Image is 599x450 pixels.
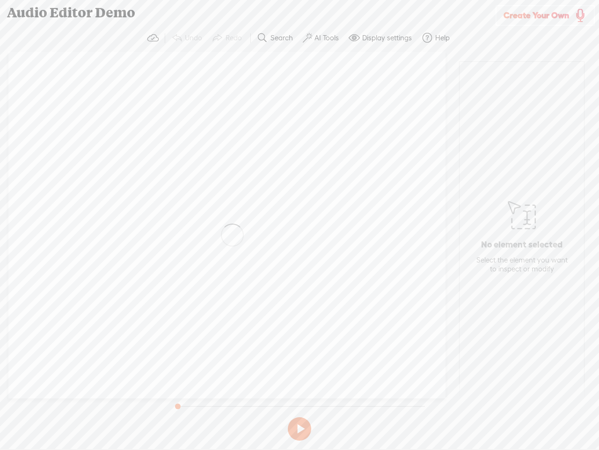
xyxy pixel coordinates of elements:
[481,239,562,250] p: No element selected
[0,0,496,25] div: Audio Editor Demo
[362,33,412,43] label: Display settings
[253,29,299,47] button: Search
[270,33,293,43] label: Search
[185,33,202,43] label: Undo
[345,29,418,47] button: Display settings
[208,29,248,47] button: Redo
[474,255,570,274] div: Select the element you want to inspect or modify
[504,10,569,21] span: Create Your Own
[314,33,339,43] label: AI Tools
[418,29,456,47] button: Help
[226,33,242,43] label: Redo
[168,29,208,47] button: Undo
[435,33,450,43] label: Help
[299,29,345,47] button: AI Tools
